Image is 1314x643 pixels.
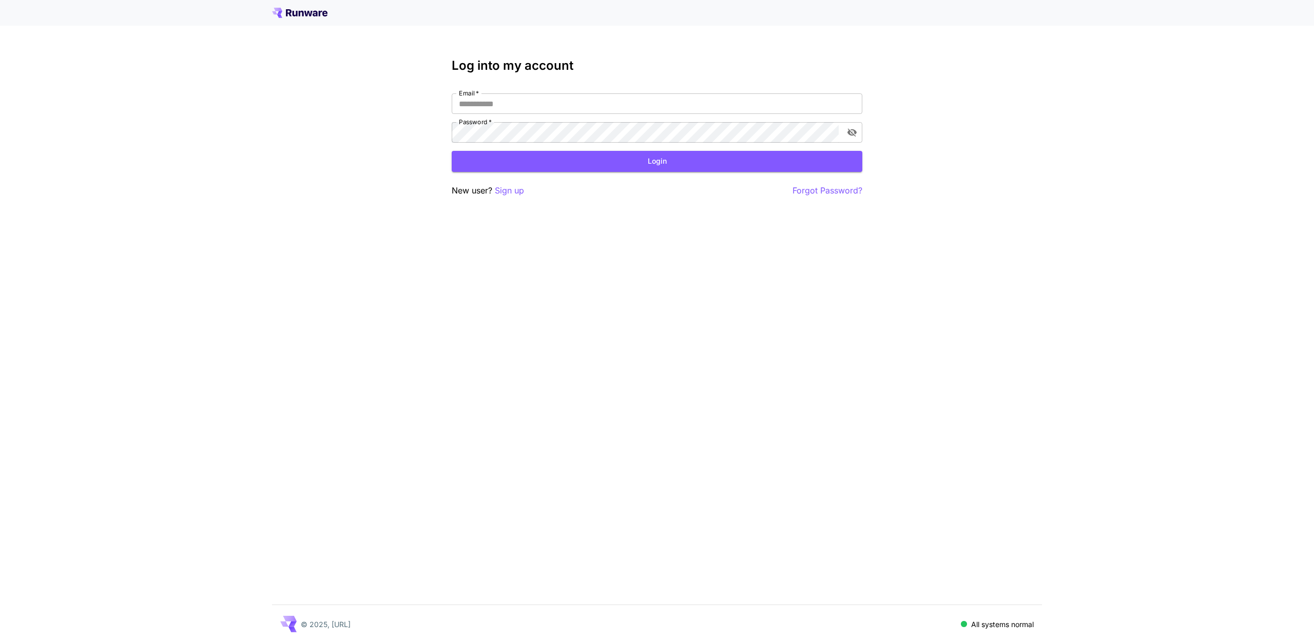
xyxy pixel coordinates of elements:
[843,123,861,142] button: toggle password visibility
[452,59,862,73] h3: Log into my account
[793,184,862,197] button: Forgot Password?
[971,619,1034,630] p: All systems normal
[301,619,351,630] p: © 2025, [URL]
[459,89,479,98] label: Email
[452,151,862,172] button: Login
[452,184,524,197] p: New user?
[495,184,524,197] button: Sign up
[459,118,492,126] label: Password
